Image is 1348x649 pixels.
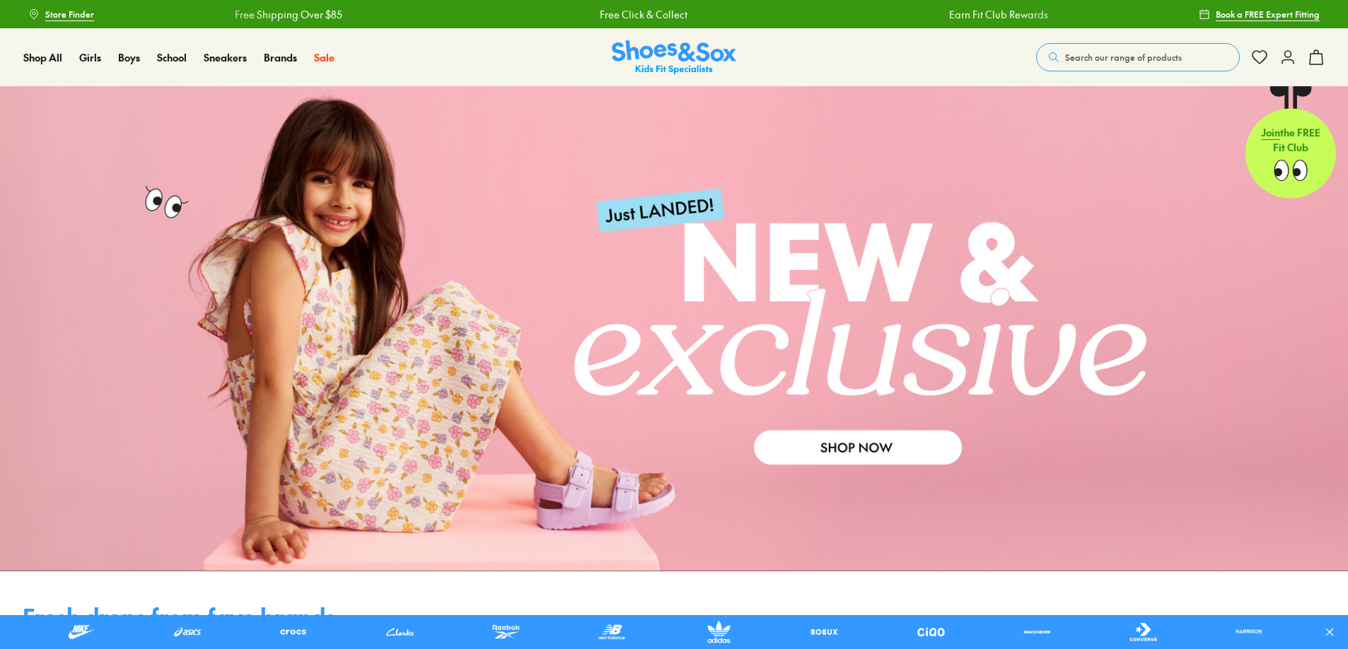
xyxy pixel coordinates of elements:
[79,50,101,65] a: Girls
[45,8,94,21] span: Store Finder
[593,7,681,22] a: Free Click & Collect
[118,50,140,64] span: Boys
[612,40,736,75] img: SNS_Logo_Responsive.svg
[23,50,62,64] span: Shop All
[157,50,187,65] a: School
[314,50,335,65] a: Sale
[612,40,736,75] a: Shoes & Sox
[1036,43,1240,71] button: Search our range of products
[157,50,187,64] span: School
[1245,114,1336,166] p: the FREE Fit Club
[1261,125,1280,139] span: Join
[204,50,247,65] a: Sneakers
[204,50,247,64] span: Sneakers
[314,50,335,64] span: Sale
[264,50,297,64] span: Brands
[118,50,140,65] a: Boys
[943,7,1042,22] a: Earn Fit Club Rewards
[1216,8,1320,21] span: Book a FREE Expert Fitting
[79,50,101,64] span: Girls
[1199,1,1320,27] a: Book a FREE Expert Fitting
[23,50,62,65] a: Shop All
[1245,86,1336,199] a: Jointhe FREE Fit Club
[228,7,336,22] a: Free Shipping Over $85
[264,50,297,65] a: Brands
[28,1,94,27] a: Store Finder
[1065,51,1182,64] span: Search our range of products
